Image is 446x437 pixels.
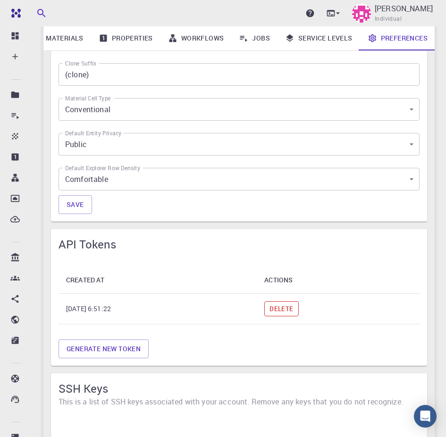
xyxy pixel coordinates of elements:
[65,94,111,102] label: Material Cell Type
[414,405,437,428] div: Open Intercom Messenger
[8,8,21,18] img: logo
[19,7,52,15] span: Soporte
[59,237,420,252] span: API Tokens
[375,14,402,24] span: Individual
[352,4,371,23] img: Elisban Sacari
[59,195,92,214] button: Save
[160,26,232,50] a: Workflows
[59,294,257,324] th: [DATE] 6:51:22
[25,26,91,50] a: Materials
[231,26,278,50] a: Jobs
[59,381,420,396] span: SSH Keys
[278,26,360,50] a: Service Levels
[65,164,140,172] label: Default Explorer Row Density
[59,133,420,156] div: Public
[59,267,420,324] table: simple table
[65,129,121,137] label: Default Entity Privacy
[375,3,433,14] p: [PERSON_NAME]
[264,301,298,316] button: Delete
[360,26,435,50] a: Preferences
[59,267,257,294] th: CREATED AT
[257,267,420,294] th: ACTIONS
[59,168,420,190] div: Comfortable
[59,339,149,358] button: Generate new token
[59,98,420,121] div: Conventional
[65,59,97,67] label: Clone Suffix
[91,26,160,50] a: Properties
[59,396,420,407] span: This is a list of SSH keys associated with your account. Remove any keys that you do not recognize.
